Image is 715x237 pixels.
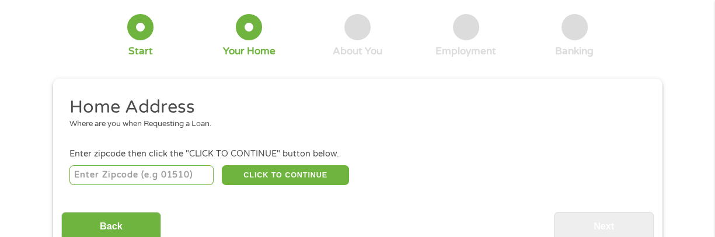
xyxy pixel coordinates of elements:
[69,96,637,119] h2: Home Address
[69,148,645,161] div: Enter zipcode then click the "CLICK TO CONTINUE" button below.
[333,45,382,58] div: About You
[223,45,275,58] div: Your Home
[69,165,214,185] input: Enter Zipcode (e.g 01510)
[222,165,349,185] button: CLICK TO CONTINUE
[69,118,637,130] div: Where are you when Requesting a Loan.
[555,45,594,58] div: Banking
[435,45,496,58] div: Employment
[128,45,153,58] div: Start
